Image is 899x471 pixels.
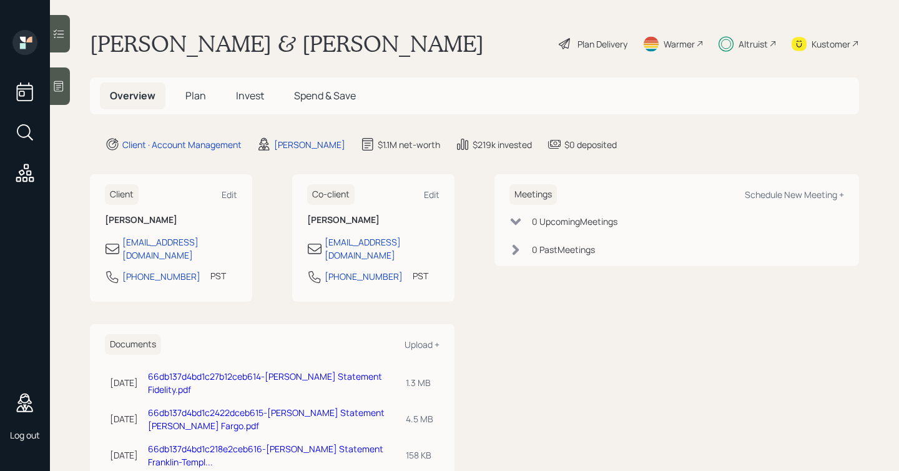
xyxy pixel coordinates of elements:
div: PST [210,269,226,282]
div: [DATE] [110,412,138,425]
div: Warmer [664,37,695,51]
div: Altruist [739,37,768,51]
div: Plan Delivery [577,37,627,51]
div: [PHONE_NUMBER] [122,270,200,283]
h6: Meetings [509,184,557,205]
div: 0 Past Meeting s [532,243,595,256]
span: Overview [110,89,155,102]
div: $0 deposited [564,138,617,151]
span: Spend & Save [294,89,356,102]
div: 0 Upcoming Meeting s [532,215,617,228]
div: [PHONE_NUMBER] [325,270,403,283]
div: Client · Account Management [122,138,242,151]
a: 66db137d4bd1c2422dceb615-[PERSON_NAME] Statement [PERSON_NAME] Fargo.pdf [148,407,385,432]
h6: Client [105,184,139,205]
span: Invest [236,89,264,102]
div: 158 KB [406,449,435,462]
div: Log out [10,429,40,441]
span: Plan [185,89,206,102]
h6: Documents [105,334,161,355]
div: $219k invested [473,138,532,151]
div: Edit [222,189,237,201]
div: Schedule New Meeting + [745,189,844,201]
div: [DATE] [110,449,138,462]
h6: Co-client [307,184,355,205]
div: $1.1M net-worth [378,138,440,151]
h6: [PERSON_NAME] [105,215,237,226]
div: 4.5 MB [406,412,435,425]
div: Kustomer [812,37,850,51]
div: [DATE] [110,376,138,389]
a: 66db137d4bd1c218e2ceb616-[PERSON_NAME] Statement Franklin-Templ... [148,443,383,468]
h1: [PERSON_NAME] & [PERSON_NAME] [90,30,484,57]
div: [PERSON_NAME] [274,138,345,151]
div: [EMAIL_ADDRESS][DOMAIN_NAME] [122,235,237,262]
div: Edit [424,189,440,201]
div: PST [413,269,428,282]
div: [EMAIL_ADDRESS][DOMAIN_NAME] [325,235,440,262]
h6: [PERSON_NAME] [307,215,440,226]
a: 66db137d4bd1c27b12ceb614-[PERSON_NAME] Statement Fidelity.pdf [148,370,382,395]
div: Upload + [405,339,440,350]
div: 1.3 MB [406,376,435,389]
